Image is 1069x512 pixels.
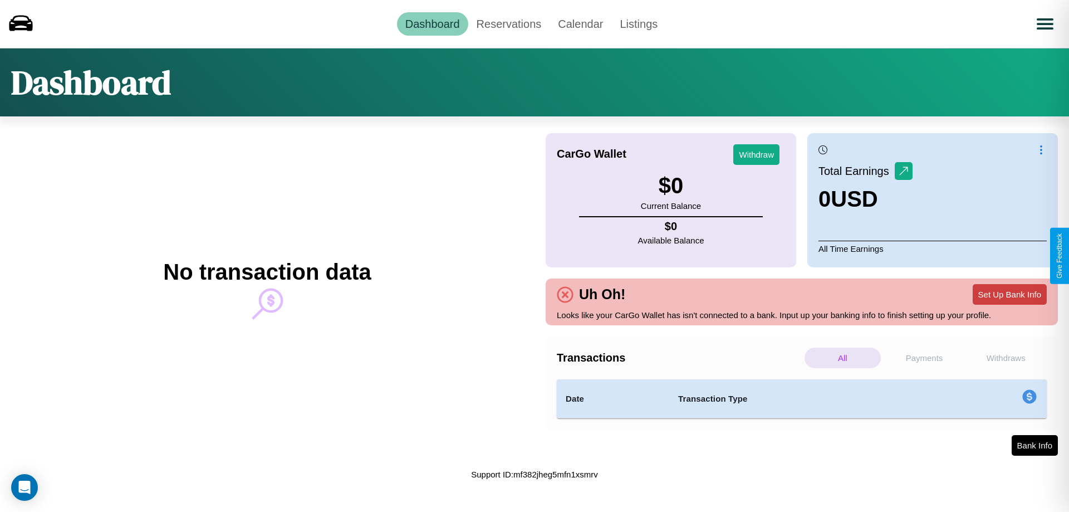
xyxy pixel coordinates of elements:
[557,148,626,160] h4: CarGo Wallet
[471,467,598,482] p: Support ID: mf382jheg5mfn1xsmrv
[638,220,704,233] h4: $ 0
[641,173,701,198] h3: $ 0
[557,308,1047,323] p: Looks like your CarGo Wallet has isn't connected to a bank. Input up your banking info to finish ...
[566,392,660,406] h4: Date
[611,12,666,36] a: Listings
[641,198,701,213] p: Current Balance
[733,144,779,165] button: Withdraw
[573,286,631,303] h4: Uh Oh!
[1012,435,1058,456] button: Bank Info
[557,352,802,364] h4: Transactions
[638,233,704,248] p: Available Balance
[163,260,371,285] h2: No transaction data
[973,284,1047,305] button: Set Up Bank Info
[818,187,913,212] h3: 0 USD
[818,241,1047,256] p: All Time Earnings
[1029,8,1061,40] button: Open menu
[818,161,895,181] p: Total Earnings
[886,348,963,368] p: Payments
[557,379,1047,418] table: simple table
[550,12,611,36] a: Calendar
[468,12,550,36] a: Reservations
[397,12,468,36] a: Dashboard
[1056,233,1063,279] div: Give Feedback
[11,60,171,105] h1: Dashboard
[678,392,931,406] h4: Transaction Type
[968,348,1044,368] p: Withdraws
[11,474,38,501] div: Open Intercom Messenger
[805,348,881,368] p: All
